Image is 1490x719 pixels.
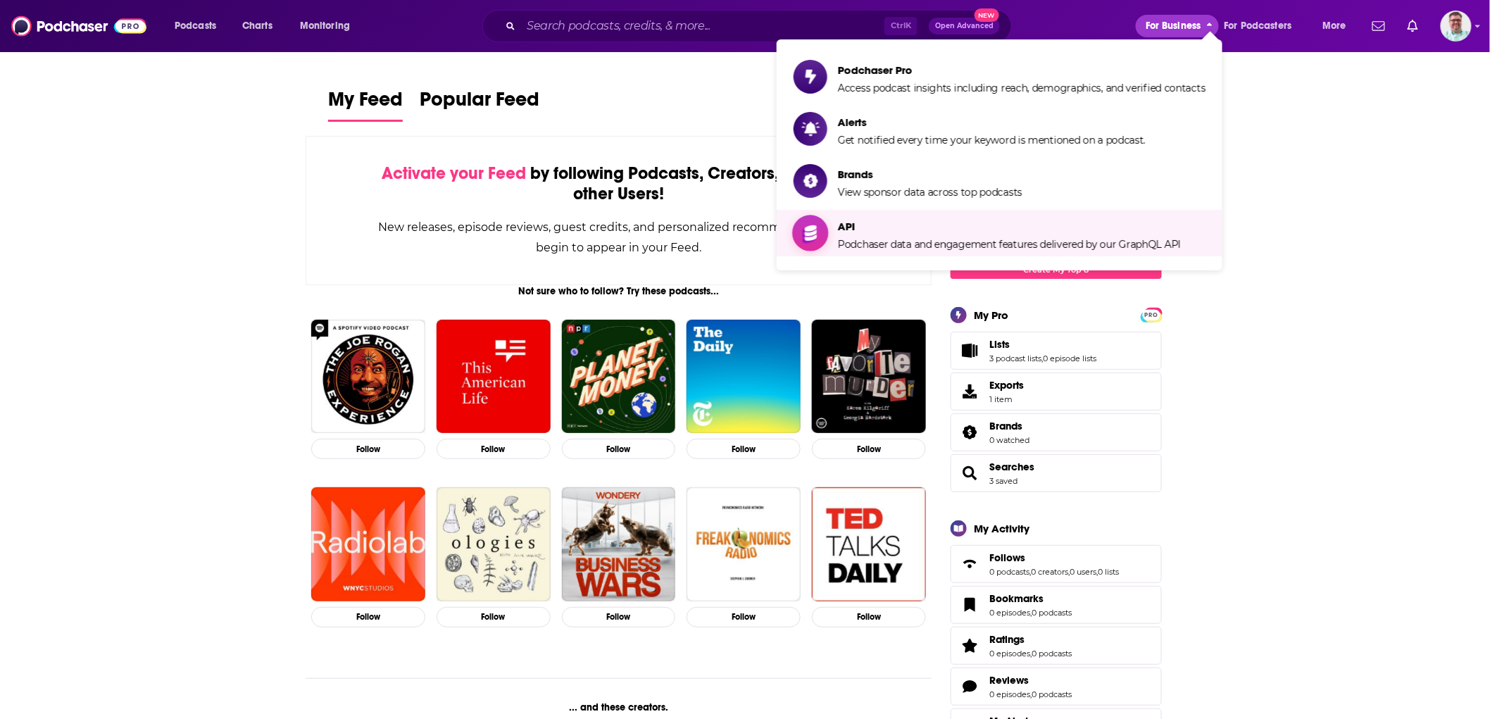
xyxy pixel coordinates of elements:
span: Lists [951,332,1162,370]
span: Open Advanced [935,23,994,30]
button: Follow [437,439,551,459]
a: Follows [956,554,984,574]
a: Searches [989,461,1034,473]
button: Follow [812,607,926,627]
span: , [1068,567,1070,577]
span: New [975,8,1000,22]
span: For Business [1146,16,1201,36]
span: Charts [242,16,273,36]
a: Freakonomics Radio [687,487,801,601]
span: For Podcasters [1225,16,1292,36]
img: The Joe Rogan Experience [311,320,425,434]
span: Exports [956,382,984,401]
div: ... and these creators. [306,701,932,713]
span: 1 item [989,394,1024,404]
img: TED Talks Daily [812,487,926,601]
a: Reviews [956,677,984,696]
button: Follow [437,607,551,627]
img: My Favorite Murder with Karen Kilgariff and Georgia Hardstark [812,320,926,434]
div: My Pro [974,308,1008,322]
span: , [1030,608,1032,618]
span: Bookmarks [951,586,1162,624]
a: Brands [956,423,984,442]
a: 0 podcasts [989,567,1029,577]
a: Show notifications dropdown [1367,14,1391,38]
a: 0 users [1070,567,1096,577]
img: Ologies with Alie Ward [437,487,551,601]
span: Podchaser Pro [838,63,1206,77]
button: open menu [290,15,368,37]
a: 0 podcasts [1032,689,1072,699]
a: My Feed [328,87,403,122]
button: Follow [687,607,801,627]
a: 0 episodes [989,608,1030,618]
div: by following Podcasts, Creators, Lists, and other Users! [377,163,860,204]
a: Bookmarks [989,592,1072,605]
span: Lists [989,338,1010,351]
button: Follow [812,439,926,459]
span: Exports [989,379,1024,392]
div: Search podcasts, credits, & more... [496,10,1025,42]
span: Ratings [989,633,1025,646]
a: 0 podcasts [1032,608,1072,618]
a: 0 episode lists [1043,354,1096,363]
span: Bookmarks [989,592,1044,605]
button: open menu [1313,15,1364,37]
a: Ratings [989,633,1072,646]
a: Popular Feed [420,87,539,122]
a: Radiolab [311,487,425,601]
span: Alerts [838,115,1146,129]
input: Search podcasts, credits, & more... [521,15,884,37]
span: API [838,220,1181,233]
a: 3 podcast lists [989,354,1041,363]
span: Popular Feed [420,87,539,120]
a: 3 saved [989,476,1018,486]
a: 0 episodes [989,649,1030,658]
button: Follow [562,607,676,627]
span: , [1029,567,1031,577]
img: Planet Money [562,320,676,434]
button: Follow [687,439,801,459]
span: Follows [989,551,1025,564]
a: Lists [989,338,1096,351]
img: This American Life [437,320,551,434]
button: Follow [311,607,425,627]
a: 0 creators [1031,567,1068,577]
span: Ctrl K [884,17,918,35]
span: Logged in as marcus414 [1441,11,1472,42]
a: Podchaser - Follow, Share and Rate Podcasts [11,13,146,39]
a: 0 lists [1098,567,1119,577]
span: My Feed [328,87,403,120]
a: Brands [989,420,1029,432]
span: , [1030,649,1032,658]
button: Follow [562,439,676,459]
span: Brands [989,420,1022,432]
button: Follow [311,439,425,459]
a: 0 podcasts [1032,649,1072,658]
a: Bookmarks [956,595,984,615]
span: , [1096,567,1098,577]
span: Access podcast insights including reach, demographics, and verified contacts [838,82,1206,94]
span: Reviews [989,674,1029,687]
img: The Daily [687,320,801,434]
a: 0 episodes [989,689,1030,699]
span: Brands [838,168,1022,181]
span: PRO [1143,310,1160,320]
button: open menu [165,15,234,37]
img: Business Wars [562,487,676,601]
span: Follows [951,545,1162,583]
img: User Profile [1441,11,1472,42]
a: 0 watched [989,435,1029,445]
span: Get notified every time your keyword is mentioned on a podcast. [838,134,1146,146]
button: close menu [1136,15,1219,37]
span: Monitoring [300,16,350,36]
span: Brands [951,413,1162,451]
a: Reviews [989,674,1072,687]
